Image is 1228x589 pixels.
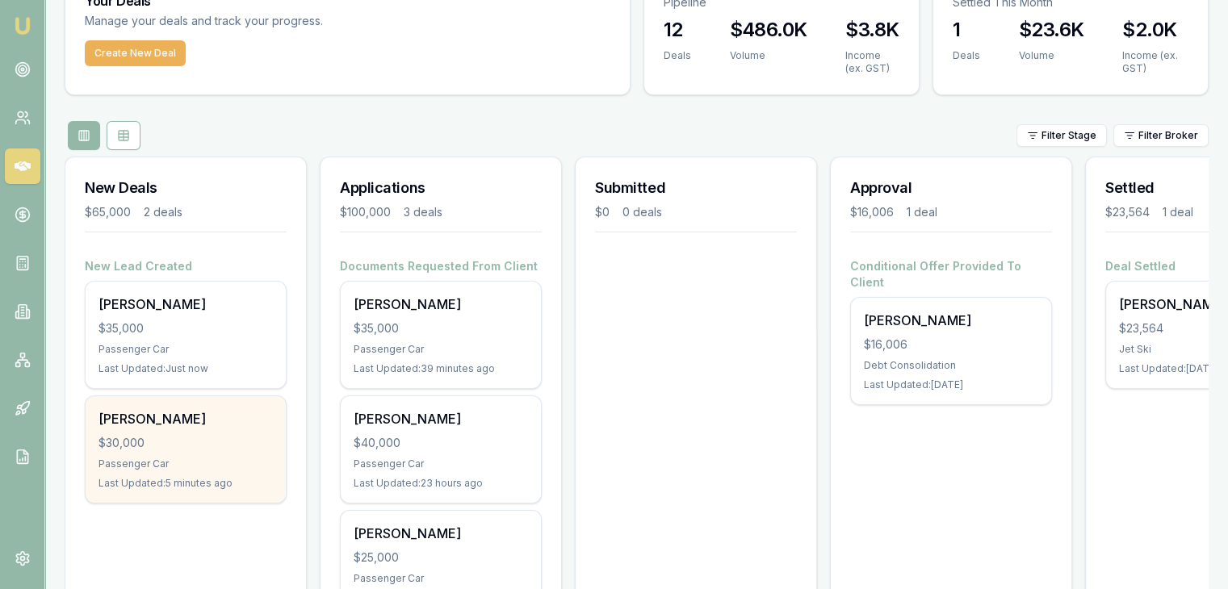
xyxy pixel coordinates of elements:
div: $40,000 [354,435,528,451]
div: Last Updated: Just now [98,362,273,375]
div: Income (ex. GST) [1122,49,1188,75]
div: Income (ex. GST) [845,49,899,75]
div: [PERSON_NAME] [98,294,273,314]
h3: $3.8K [845,17,899,43]
div: $16,006 [850,204,894,220]
div: Deals [953,49,980,62]
h3: 12 [664,17,691,43]
div: Deals [664,49,691,62]
div: [PERSON_NAME] [354,294,528,314]
div: [PERSON_NAME] [354,409,528,428]
div: [PERSON_NAME] [98,409,273,428]
p: Manage your deals and track your progress. [85,12,498,31]
h3: New Deals [85,177,287,199]
button: Filter Stage [1016,124,1107,147]
div: Last Updated: 23 hours ago [354,477,528,490]
button: Create New Deal [85,40,186,66]
button: Filter Broker [1113,124,1209,147]
div: $35,000 [98,320,273,336]
h3: Applications [340,177,542,199]
div: Last Updated: 39 minutes ago [354,362,528,375]
div: 1 deal [907,204,937,220]
div: Last Updated: [DATE] [864,378,1038,391]
h3: $2.0K [1122,17,1188,43]
div: Passenger Car [98,457,273,470]
div: [PERSON_NAME] [354,524,528,543]
div: $65,000 [85,204,131,220]
h3: $486.0K [730,17,807,43]
h3: 1 [953,17,980,43]
h3: Approval [850,177,1052,199]
div: Volume [730,49,807,62]
div: Passenger Car [98,343,273,356]
div: [PERSON_NAME] [864,311,1038,330]
div: 0 deals [622,204,662,220]
h4: New Lead Created [85,258,287,274]
div: $16,006 [864,336,1038,353]
div: 1 deal [1163,204,1193,220]
div: 2 deals [144,204,182,220]
div: $100,000 [340,204,391,220]
div: $35,000 [354,320,528,336]
h4: Documents Requested From Client [340,258,542,274]
div: $25,000 [354,549,528,566]
div: $23,564 [1105,204,1150,220]
div: Debt Consolidation [864,359,1038,372]
h3: $23.6K [1019,17,1083,43]
div: Passenger Car [354,343,528,356]
span: Filter Broker [1138,129,1198,142]
div: Volume [1019,49,1083,62]
span: Filter Stage [1041,129,1096,142]
h4: Conditional Offer Provided To Client [850,258,1052,290]
div: Last Updated: 5 minutes ago [98,477,273,490]
div: Passenger Car [354,457,528,470]
div: 3 deals [404,204,442,220]
div: Passenger Car [354,572,528,585]
div: $0 [595,204,610,220]
img: emu-icon-u.png [13,16,32,36]
h3: Submitted [595,177,797,199]
div: $30,000 [98,435,273,451]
